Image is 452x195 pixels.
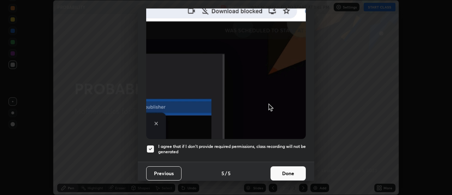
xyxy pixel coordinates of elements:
[225,170,227,177] h4: /
[158,144,306,155] h5: I agree that if I don't provide required permissions, class recording will not be generated
[270,166,306,180] button: Done
[228,170,231,177] h4: 5
[146,166,182,180] button: Previous
[221,170,224,177] h4: 5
